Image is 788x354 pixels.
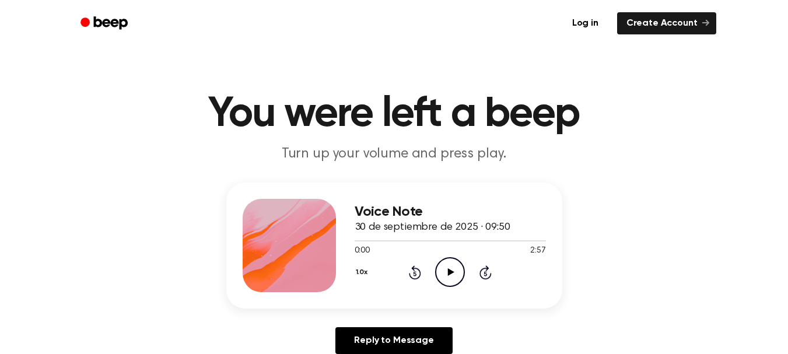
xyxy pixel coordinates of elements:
a: Log in [561,10,610,37]
a: Reply to Message [335,327,452,354]
span: 0:00 [355,245,370,257]
a: Beep [72,12,138,35]
h3: Voice Note [355,204,546,220]
button: 1.0x [355,262,372,282]
span: 30 de septiembre de 2025 · 09:50 [355,222,510,233]
h1: You were left a beep [96,93,693,135]
span: 2:57 [530,245,545,257]
a: Create Account [617,12,716,34]
p: Turn up your volume and press play. [170,145,618,164]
